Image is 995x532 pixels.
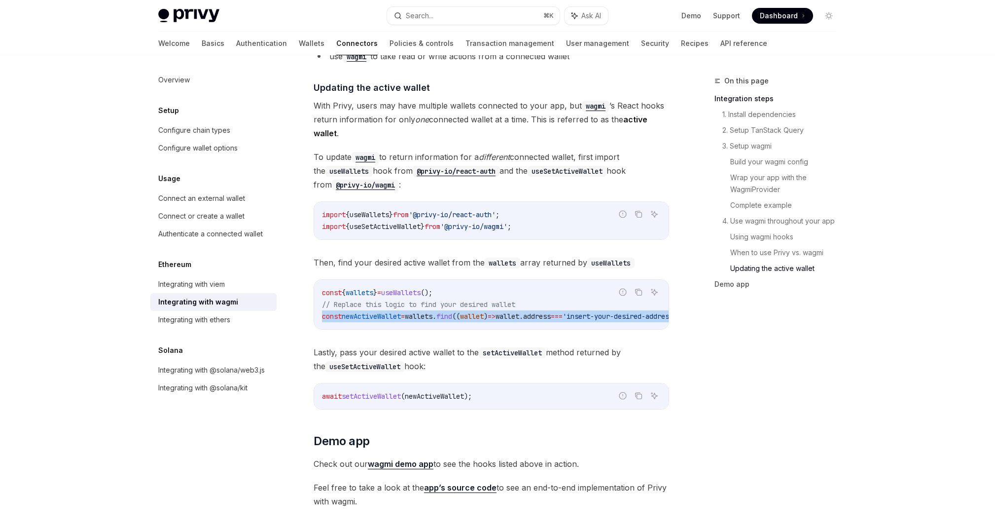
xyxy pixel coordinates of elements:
[722,107,845,122] a: 1. Install dependencies
[325,166,373,177] code: useWallets
[713,11,740,21] a: Support
[150,207,277,225] a: Connect or create a wallet
[425,222,440,231] span: from
[314,457,669,471] span: Check out our to see the hooks listed above in action.
[158,296,238,308] div: Integrating with wagmi
[343,51,370,62] code: wagmi
[681,11,701,21] a: Demo
[158,314,230,326] div: Integrating with ethers
[440,222,507,231] span: '@privy-io/wagmi'
[722,213,845,229] a: 4. Use wagmi throughout your app
[322,288,342,297] span: const
[648,208,661,221] button: Ask AI
[821,8,837,24] button: Toggle dark mode
[436,312,452,321] span: find
[722,122,845,138] a: 2. Setup TanStack Query
[582,101,609,111] a: wagmi
[150,275,277,293] a: Integrating with viem
[730,197,845,213] a: Complete example
[314,49,669,63] li: use to take read or write actions from a connected wallet
[730,261,845,276] a: Updating the active wallet
[752,8,813,24] a: Dashboard
[158,142,238,154] div: Configure wallet options
[332,180,399,190] code: @privy-io/wagmi
[393,210,409,219] span: from
[352,152,379,162] a: wagmi
[648,286,661,299] button: Ask AI
[314,114,647,138] strong: active wallet
[401,312,405,321] span: =
[484,312,488,321] span: )
[381,288,421,297] span: useWallets
[158,192,245,204] div: Connect an external wallet
[465,32,554,55] a: Transaction management
[352,152,379,163] code: wagmi
[346,288,373,297] span: wallets
[413,166,499,177] code: @privy-io/react-auth
[150,71,277,89] a: Overview
[150,121,277,139] a: Configure chain types
[616,389,629,402] button: Report incorrect code
[158,124,230,136] div: Configure chain types
[342,312,401,321] span: newActiveWallet
[158,228,263,240] div: Authenticate a connected wallet
[314,433,369,449] span: Demo app
[350,222,421,231] span: useSetActiveWallet
[724,75,769,87] span: On this page
[150,311,277,329] a: Integrating with ethers
[368,459,433,469] a: wagmi demo app
[543,12,554,20] span: ⌘ K
[158,364,265,376] div: Integrating with @solana/web3.js
[387,7,560,25] button: Search...⌘K
[346,222,350,231] span: {
[158,278,225,290] div: Integrating with viem
[496,210,499,219] span: ;
[158,173,180,185] h5: Usage
[632,286,645,299] button: Copy the contents from the code block
[479,347,546,358] code: setActiveWallet
[390,32,454,55] a: Policies & controls
[332,180,399,190] a: @privy-io/wagmi
[150,361,277,379] a: Integrating with @solana/web3.js
[405,312,432,321] span: wallets
[314,99,669,140] span: With Privy, users may have multiple wallets connected to your app, but ’s React hooks return info...
[150,225,277,243] a: Authenticate a connected wallet
[581,11,601,21] span: Ask AI
[479,152,510,162] em: different
[730,154,845,170] a: Build your wagmi config
[528,166,606,177] code: useSetActiveWallet
[202,32,224,55] a: Basics
[485,258,520,268] code: wallets
[421,222,425,231] span: }
[322,312,342,321] span: const
[322,222,346,231] span: import
[421,288,432,297] span: ();
[714,91,845,107] a: Integration steps
[158,344,183,356] h5: Solana
[322,210,346,219] span: import
[730,170,845,197] a: Wrap your app with the WagmiProvider
[401,392,405,401] span: (
[373,288,377,297] span: }
[322,392,342,401] span: await
[158,9,219,23] img: light logo
[632,389,645,402] button: Copy the contents from the code block
[722,138,845,154] a: 3. Setup wagmi
[720,32,767,55] a: API reference
[566,32,629,55] a: User management
[158,259,191,270] h5: Ethereum
[406,10,433,22] div: Search...
[730,229,845,245] a: Using wagmi hooks
[346,210,350,219] span: {
[714,276,845,292] a: Demo app
[299,32,324,55] a: Wallets
[405,392,464,401] span: newActiveWallet
[236,32,287,55] a: Authentication
[587,258,635,268] code: useWallets
[158,32,190,55] a: Welcome
[158,105,179,116] h5: Setup
[507,222,511,231] span: ;
[730,245,845,261] a: When to use Privy vs. wagmi
[415,114,429,124] em: one
[519,312,523,321] span: .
